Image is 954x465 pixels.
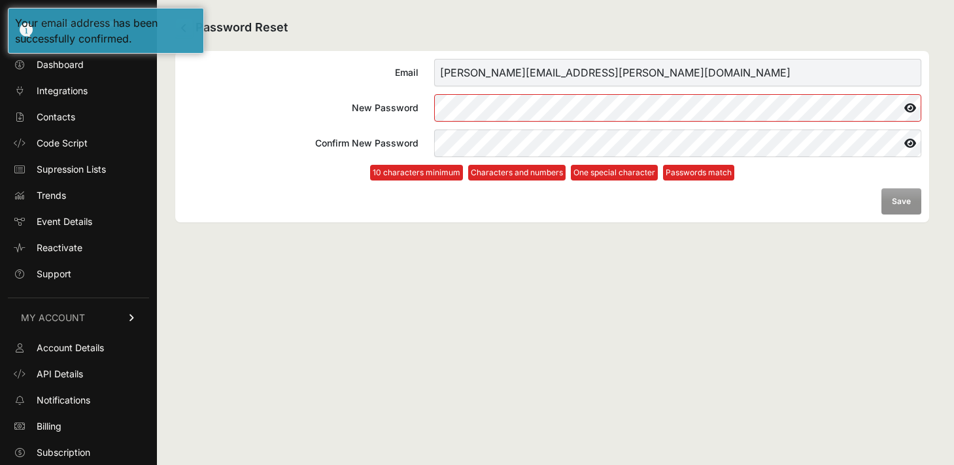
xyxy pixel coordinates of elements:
[434,129,921,157] input: Confirm New Password
[21,311,85,324] span: MY ACCOUNT
[15,15,197,46] div: Your email address has been successfully confirmed.
[8,80,149,101] a: Integrations
[370,165,463,181] li: 10 characters minimum
[8,298,149,337] a: MY ACCOUNT
[175,18,929,38] h2: Password Reset
[37,368,83,381] span: API Details
[8,390,149,411] a: Notifications
[37,111,75,124] span: Contacts
[8,107,149,128] a: Contacts
[8,211,149,232] a: Event Details
[8,185,149,206] a: Trends
[37,215,92,228] span: Event Details
[434,59,921,86] input: Email
[8,159,149,180] a: Supression Lists
[37,189,66,202] span: Trends
[37,446,90,459] span: Subscription
[8,264,149,284] a: Support
[37,420,61,433] span: Billing
[37,58,84,71] span: Dashboard
[663,165,734,181] li: Passwords match
[8,364,149,385] a: API Details
[8,442,149,463] a: Subscription
[183,66,418,79] div: Email
[8,54,149,75] a: Dashboard
[37,267,71,281] span: Support
[37,394,90,407] span: Notifications
[8,337,149,358] a: Account Details
[37,84,88,97] span: Integrations
[37,163,106,176] span: Supression Lists
[8,416,149,437] a: Billing
[37,137,88,150] span: Code Script
[37,241,82,254] span: Reactivate
[571,165,658,181] li: One special character
[183,137,418,150] div: Confirm New Password
[37,341,104,354] span: Account Details
[8,237,149,258] a: Reactivate
[468,165,566,181] li: Characters and numbers
[183,101,418,114] div: New Password
[434,94,921,122] input: New Password
[8,133,149,154] a: Code Script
